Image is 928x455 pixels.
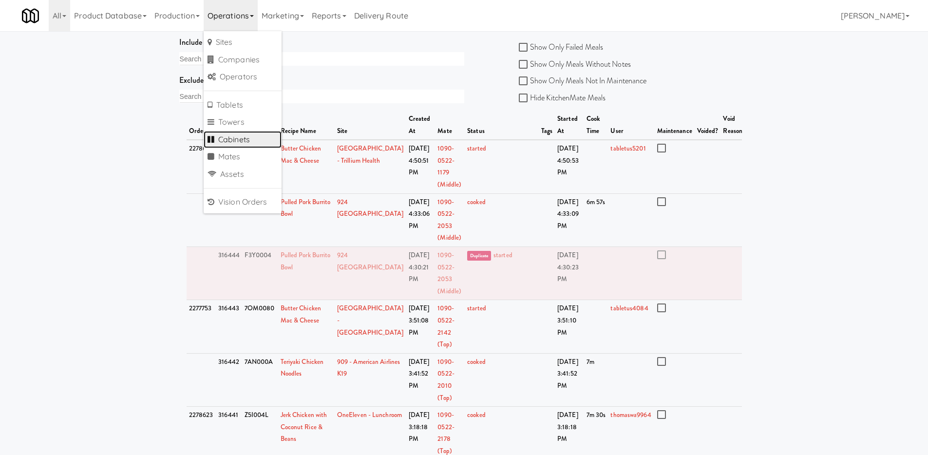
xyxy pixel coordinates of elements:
[406,300,436,353] td: [DATE] 3:51:08 PM
[204,114,282,131] a: Towers
[204,96,282,114] a: Tablets
[337,303,404,337] a: [GEOGRAPHIC_DATA] - [GEOGRAPHIC_DATA]
[519,44,530,52] input: Show Only Failed Meals
[179,73,464,88] div: Exclude note tag:
[493,250,512,260] a: started
[406,353,436,406] td: [DATE] 3:41:52 PM
[187,111,216,140] th: Order
[337,357,400,379] a: 909 - American Airlines K19
[281,357,324,379] a: Teriyaki Chicken Noodles
[587,357,594,366] span: 7m
[242,247,278,300] td: F3Y0004
[555,140,584,193] td: [DATE] 4:50:53 PM
[519,40,603,55] label: Show Only Failed Meals
[204,34,282,51] a: Sites
[406,193,436,246] td: [DATE] 4:33:06 PM
[187,140,216,193] td: 2278634
[335,111,406,140] th: Site
[519,91,606,105] label: Hide KitchenMate Meals
[519,95,530,102] input: Hide KitchenMate Meals
[337,144,404,165] a: [GEOGRAPHIC_DATA] - Trillium Health
[584,111,608,140] th: Cook Time
[406,140,436,193] td: [DATE] 4:50:51 PM
[695,111,721,140] th: Voided?
[204,166,282,183] a: Assets
[242,300,278,353] td: 7OM0080
[587,410,606,419] span: 7m 30s
[467,410,486,419] a: cooked
[608,111,654,140] th: User
[216,353,242,406] td: 316442
[204,51,282,69] a: Companies
[216,247,242,300] td: 316444
[610,303,648,313] a: tabletus4084
[204,148,282,166] a: Mates
[437,357,455,402] a: 1090-0522-2010 (Top)
[610,144,645,153] a: tabletus5201
[437,144,461,189] a: 1090-0522-1179 (Middle)
[281,144,321,165] a: Butter Chicken Mac & Cheese
[720,111,745,140] th: Void Reason
[467,144,486,153] a: started
[216,300,242,353] td: 316443
[437,197,461,243] a: 1090-0522-2053 (Middle)
[204,193,282,211] a: Vision Orders
[216,193,242,246] td: 316445
[539,111,555,140] th: Tags
[519,61,530,69] input: Show Only Meals Without Notes
[467,357,486,366] a: cooked
[337,197,404,219] a: 924 [GEOGRAPHIC_DATA]
[555,111,584,140] th: Started At
[187,300,216,353] td: 2277753
[281,303,321,325] a: Butter Chicken Mac & Cheese
[437,250,461,296] a: 1090-0522-2053 (Middle)
[242,353,278,406] td: 7AN000A
[467,251,491,261] span: Duplicate
[555,247,584,300] td: [DATE] 4:30:23 PM
[555,353,584,406] td: [DATE] 3:41:52 PM
[204,131,282,149] a: Cabinets
[519,77,530,85] input: Show Only Meals Not In Maintenance
[587,197,606,207] span: 6m 57s
[406,247,436,300] td: [DATE] 4:30:21 PM
[281,250,331,272] a: Pulled Pork Burrito Bowl
[406,111,436,140] th: Created At
[180,90,250,103] input: Search meal note tags
[465,111,539,140] th: Status
[519,74,646,88] label: Show Only Meals Not In Maintenance
[435,111,465,140] th: Mate
[555,300,584,353] td: [DATE] 3:51:10 PM
[179,35,464,50] div: Include note tag:
[655,111,695,140] th: Maintenance
[467,197,486,207] a: cooked
[555,193,584,246] td: [DATE] 4:33:09 PM
[337,250,404,272] a: 924 [GEOGRAPHIC_DATA]
[204,68,282,86] a: Operators
[337,410,402,419] a: OneEleven - Lunchroom
[610,410,651,419] a: thomaswa9964
[22,7,39,24] img: Micromart
[281,410,327,443] a: Jerk Chicken with Coconut Rice & Beans
[281,197,331,219] a: Pulled Pork Burrito Bowl
[467,303,486,313] a: started
[519,57,631,72] label: Show Only Meals Without Notes
[437,303,455,349] a: 1090-0522-2142 (Top)
[180,53,250,65] input: Search meal note tags
[278,111,335,140] th: Recipe Name
[242,193,278,246] td: F3Y0004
